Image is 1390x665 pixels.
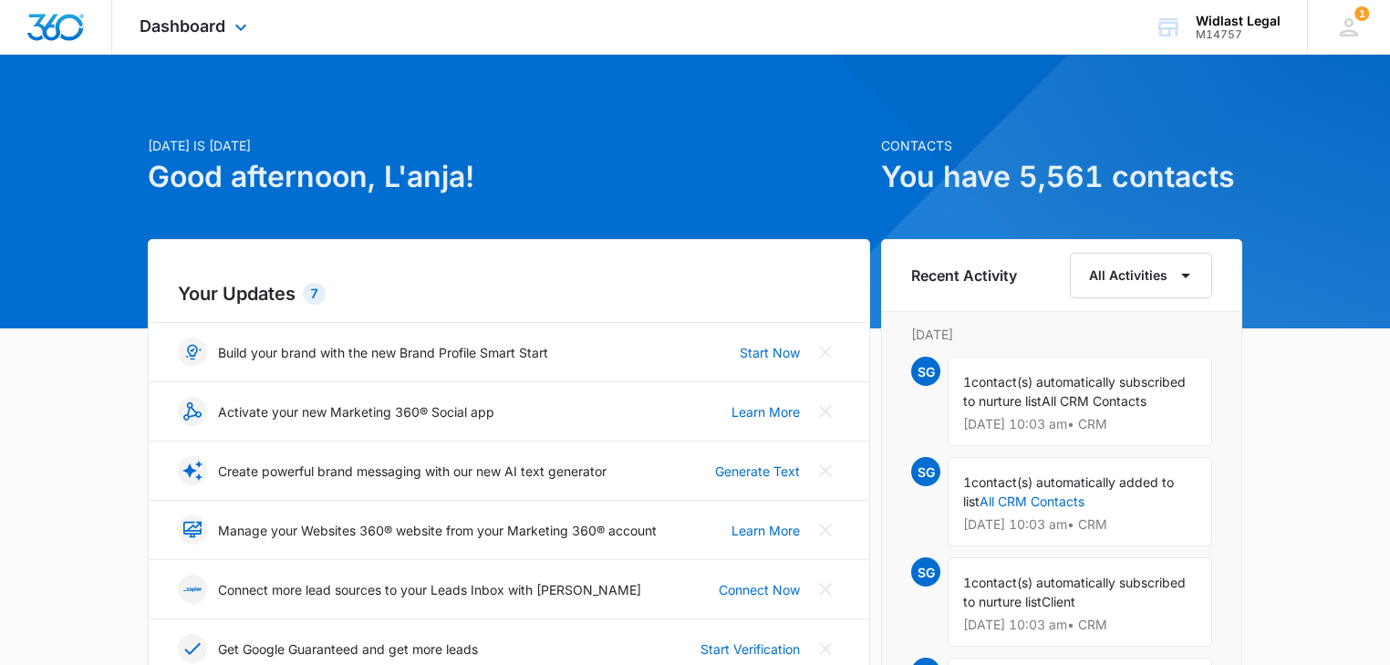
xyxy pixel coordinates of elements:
[963,374,1186,409] span: contact(s) automatically subscribed to nurture list
[1070,253,1212,298] button: All Activities
[911,357,940,386] span: SG
[218,580,641,599] p: Connect more lead sources to your Leads Inbox with [PERSON_NAME]
[218,402,494,421] p: Activate your new Marketing 360® Social app
[140,16,225,36] span: Dashboard
[963,474,971,490] span: 1
[811,515,840,545] button: Close
[700,639,800,659] a: Start Verification
[881,136,1242,155] p: Contacts
[719,580,800,599] a: Connect Now
[218,462,607,481] p: Create powerful brand messaging with our new AI text generator
[715,462,800,481] a: Generate Text
[911,265,1017,286] h6: Recent Activity
[963,418,1197,431] p: [DATE] 10:03 am • CRM
[1196,28,1281,41] div: account id
[731,402,800,421] a: Learn More
[911,557,940,587] span: SG
[811,338,840,367] button: Close
[911,325,1212,344] p: [DATE]
[811,575,840,604] button: Close
[178,280,840,307] h2: Your Updates
[731,521,800,540] a: Learn More
[980,494,1084,509] a: All CRM Contacts
[740,343,800,362] a: Start Now
[218,521,657,540] p: Manage your Websites 360® website from your Marketing 360® account
[218,639,478,659] p: Get Google Guaranteed and get more leads
[303,283,326,305] div: 7
[1354,6,1369,21] span: 1
[811,456,840,485] button: Close
[963,518,1197,531] p: [DATE] 10:03 am • CRM
[1042,393,1146,409] span: All CRM Contacts
[148,155,870,199] h1: Good afternoon, L'anja!
[148,136,870,155] p: [DATE] is [DATE]
[963,474,1174,509] span: contact(s) automatically added to list
[911,457,940,486] span: SG
[218,343,548,362] p: Build your brand with the new Brand Profile Smart Start
[1354,6,1369,21] div: notifications count
[963,575,1186,609] span: contact(s) automatically subscribed to nurture list
[1042,594,1075,609] span: Client
[811,397,840,426] button: Close
[963,618,1197,631] p: [DATE] 10:03 am • CRM
[881,155,1242,199] h1: You have 5,561 contacts
[963,374,971,390] span: 1
[963,575,971,590] span: 1
[811,634,840,663] button: Close
[1196,14,1281,28] div: account name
